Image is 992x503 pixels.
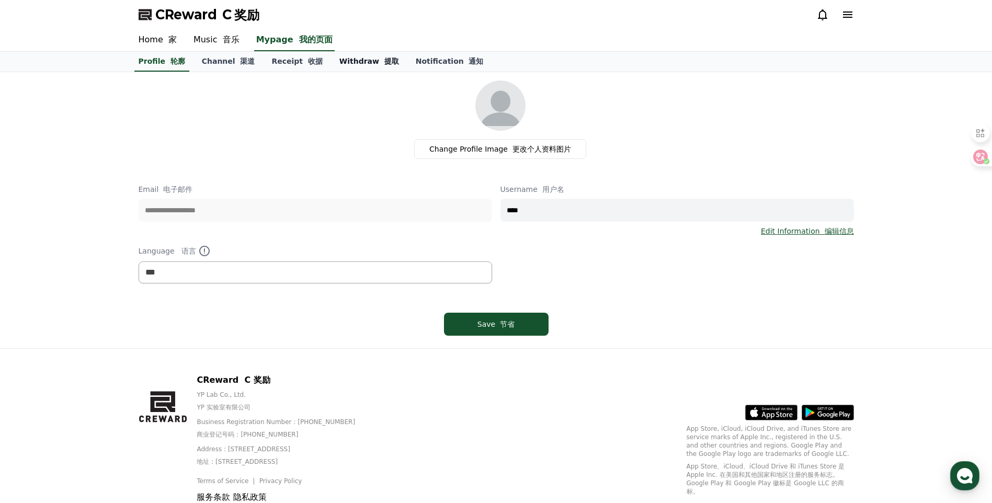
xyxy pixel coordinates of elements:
font: 音乐 [223,35,240,44]
span: Messages [87,348,118,356]
font: YP 实验室有限公司 [197,404,250,411]
font: 家 [168,35,177,44]
span: Home [27,347,45,356]
font: C 奖励 [244,375,270,385]
a: Notification 通知 [407,52,492,72]
a: Channel 渠道 [193,52,264,72]
p: Email [139,184,492,195]
p: Address : [STREET_ADDRESS] [197,445,372,470]
a: Privacy Policy [259,477,302,485]
a: Home [3,331,69,358]
font: 更改个人资料图片 [512,145,571,153]
font: 编辑信息 [825,227,854,235]
div: Save [465,319,528,329]
font: C 奖励 [222,7,259,22]
font: 通知 [469,57,483,65]
font: 节省 [500,320,515,328]
p: Username [500,184,854,195]
label: Change Profile Image [414,139,586,159]
font: 商业登记号码：[PHONE_NUMBER] [197,431,298,438]
p: Language [139,245,492,257]
font: 渠道 [240,57,255,65]
a: Settings [135,331,201,358]
font: 语言 [181,247,196,255]
a: Profile 轮廓 [134,52,189,72]
a: Terms of Service [197,477,256,485]
font: 服务条款 隐私政策 [197,492,266,502]
font: 轮廓 [170,57,185,65]
p: Business Registration Number : [PHONE_NUMBER] [197,418,372,443]
span: CReward [155,6,259,23]
font: 电子邮件 [163,185,192,193]
font: 提取 [384,57,399,65]
a: Receipt 收据 [263,52,330,72]
a: Mypage 我的页面 [254,29,335,51]
font: 地址 : [STREET_ADDRESS] [197,458,278,465]
font: App Store、iCloud、iCloud Drive 和 iTunes Store 是 Apple Inc. 在美国和其他国家和地区注册的服务标志。Google Play 和 Google... [687,463,845,495]
p: App Store, iCloud, iCloud Drive, and iTunes Store are service marks of Apple Inc., registered in ... [687,425,854,500]
font: 收据 [308,57,323,65]
p: CReward [197,374,372,386]
img: profile_image [475,81,526,131]
a: CReward C 奖励 [139,6,259,23]
font: 我的页面 [299,35,333,44]
button: Save 节省 [444,313,549,336]
font: 用户名 [542,185,564,193]
a: Music 音乐 [185,29,248,51]
p: YP Lab Co., Ltd. [197,391,372,416]
a: Messages [69,331,135,358]
a: Edit Information 编辑信息 [761,226,854,236]
a: Home 家 [130,29,185,51]
span: Settings [155,347,180,356]
a: Withdraw 提取 [331,52,407,72]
